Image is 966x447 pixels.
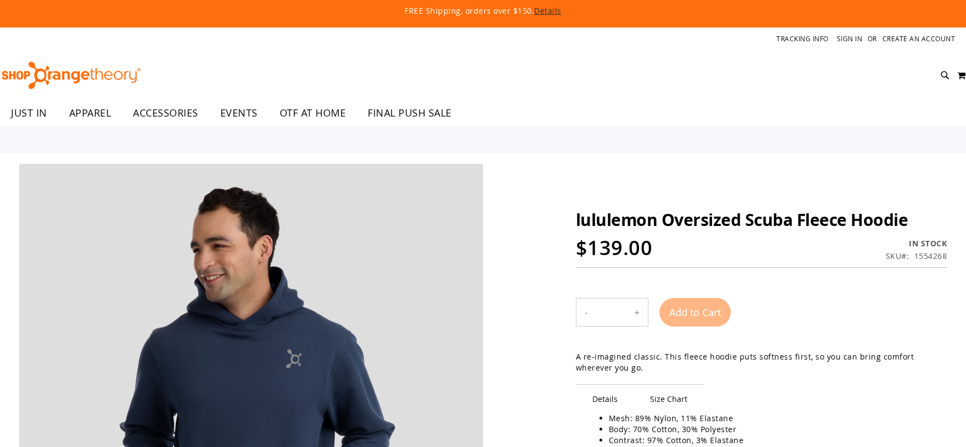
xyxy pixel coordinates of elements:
[882,34,956,43] a: Create an Account
[837,34,863,43] a: Sign In
[626,299,648,326] button: Increase product quantity
[576,234,653,261] span: $139.00
[634,384,704,413] span: Size Chart
[209,101,269,126] a: EVENTS
[776,34,829,43] a: Tracking Info
[11,101,47,125] span: JUST IN
[576,208,908,231] span: lululemon Oversized Scuba Fleece Hoodie
[609,413,936,424] li: Mesh: 89% Nylon, 11% Elastane
[576,351,947,373] div: A re-imagined classic. This fleece hoodie puts softness first, so you can bring comfort wherever ...
[357,101,463,126] a: FINAL PUSH SALE
[122,101,209,126] a: ACCESSORIES
[280,101,346,125] span: OTF AT HOME
[609,424,936,435] li: Body: 70% Cotton, 30% Polyester
[368,101,452,125] span: FINAL PUSH SALE
[609,435,936,446] li: Contrast: 97% Cotton, 3% Elastane
[534,5,562,16] a: Details
[886,251,909,261] strong: SKU
[576,384,634,413] span: Details
[886,238,947,249] div: In stock
[220,101,258,125] span: EVENTS
[576,299,596,326] button: Decrease product quantity
[596,299,626,325] input: Product quantity
[153,5,813,16] p: FREE Shipping, orders over $150.
[58,101,123,125] a: APPAREL
[133,101,198,125] span: ACCESSORIES
[269,101,357,126] a: OTF AT HOME
[886,238,947,249] div: Availability
[69,101,112,125] span: APPAREL
[914,251,947,262] div: 1554268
